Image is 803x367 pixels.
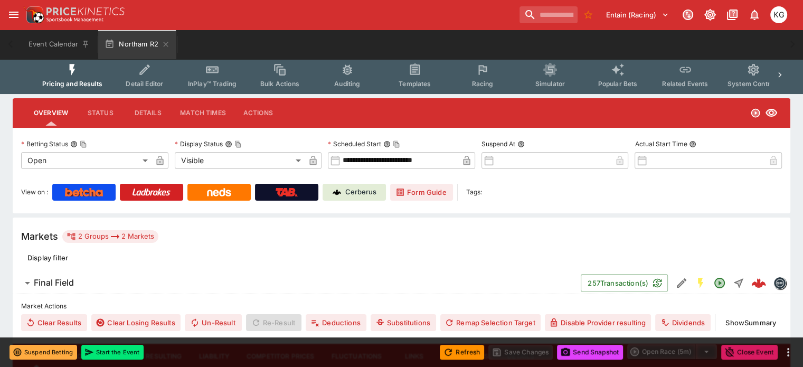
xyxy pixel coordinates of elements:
[21,139,68,148] p: Betting Status
[774,277,786,289] img: betmakers
[175,152,305,169] div: Visible
[581,274,668,292] button: 257Transaction(s)
[246,314,301,331] span: Re-Result
[13,272,581,294] button: Final Field
[678,5,697,24] button: Connected to PK
[225,140,232,148] button: Display StatusCopy To Clipboard
[770,6,787,23] div: Kevin Gutschlag
[672,274,691,293] button: Edit Detail
[721,345,778,360] button: Close Event
[519,6,578,23] input: search
[306,314,366,331] button: Deductions
[390,184,453,201] a: Form Guide
[124,100,172,126] button: Details
[393,140,400,148] button: Copy To Clipboard
[260,80,299,88] span: Bulk Actions
[21,230,58,242] h5: Markets
[21,184,48,201] label: View on :
[21,152,152,169] div: Open
[691,274,710,293] button: SGM Enabled
[535,80,565,88] span: Simulator
[22,30,96,59] button: Event Calendar
[751,276,766,290] div: 02f7de4d-3e92-4e2b-b820-cbc3174e99cf
[600,6,675,23] button: Select Tenant
[132,188,171,196] img: Ladbrokes
[328,139,381,148] p: Scheduled Start
[481,139,515,148] p: Suspend At
[81,345,144,360] button: Start the Event
[750,108,761,118] svg: Open
[188,80,237,88] span: InPlay™ Trading
[655,314,711,331] button: Dividends
[21,298,782,314] label: Market Actions
[46,17,103,22] img: Sportsbook Management
[729,274,748,293] button: Straight
[80,140,87,148] button: Copy To Clipboard
[46,7,125,15] img: PriceKinetics
[371,314,436,331] button: Substitutions
[67,230,154,243] div: 2 Groups 2 Markets
[25,100,77,126] button: Overview
[701,5,720,24] button: Toggle light/dark mode
[662,80,708,88] span: Related Events
[21,249,74,266] button: Display filter
[545,314,651,331] button: Disable Provider resulting
[723,5,742,24] button: Documentation
[471,80,493,88] span: Racing
[751,276,766,290] img: logo-cerberus--red.svg
[333,188,341,196] img: Cerberus
[580,6,597,23] button: No Bookmarks
[234,140,242,148] button: Copy To Clipboard
[21,314,87,331] button: Clear Results
[34,277,74,288] h6: Final Field
[70,140,78,148] button: Betting StatusCopy To Clipboard
[77,100,124,126] button: Status
[345,187,376,197] p: Cerberus
[767,3,790,26] button: Kevin Gutschlag
[98,30,176,59] button: Northam R2
[689,140,696,148] button: Actual Start Time
[782,346,795,359] button: more
[765,107,778,119] svg: Visible
[23,4,44,25] img: PriceKinetics Logo
[635,139,687,148] p: Actual Start Time
[557,345,623,360] button: Send Snapshot
[234,100,282,126] button: Actions
[42,80,102,88] span: Pricing and Results
[710,274,729,293] button: Open
[185,314,241,331] button: Un-Result
[175,139,223,148] p: Display Status
[728,80,779,88] span: System Controls
[334,80,360,88] span: Auditing
[720,314,782,331] button: ShowSummary
[10,345,77,360] button: Suspend Betting
[172,100,234,126] button: Match Times
[207,188,231,196] img: Neds
[713,277,726,289] svg: Open
[466,184,482,201] label: Tags:
[65,188,103,196] img: Betcha
[126,80,163,88] span: Detail Editor
[517,140,525,148] button: Suspend At
[598,80,637,88] span: Popular Bets
[748,272,769,294] a: 02f7de4d-3e92-4e2b-b820-cbc3174e99cf
[745,5,764,24] button: Notifications
[440,345,484,360] button: Refresh
[34,57,769,94] div: Event type filters
[91,314,181,331] button: Clear Losing Results
[773,277,786,289] div: betmakers
[4,5,23,24] button: open drawer
[323,184,386,201] a: Cerberus
[276,188,298,196] img: TabNZ
[440,314,541,331] button: Remap Selection Target
[383,140,391,148] button: Scheduled StartCopy To Clipboard
[627,344,717,359] div: split button
[399,80,431,88] span: Templates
